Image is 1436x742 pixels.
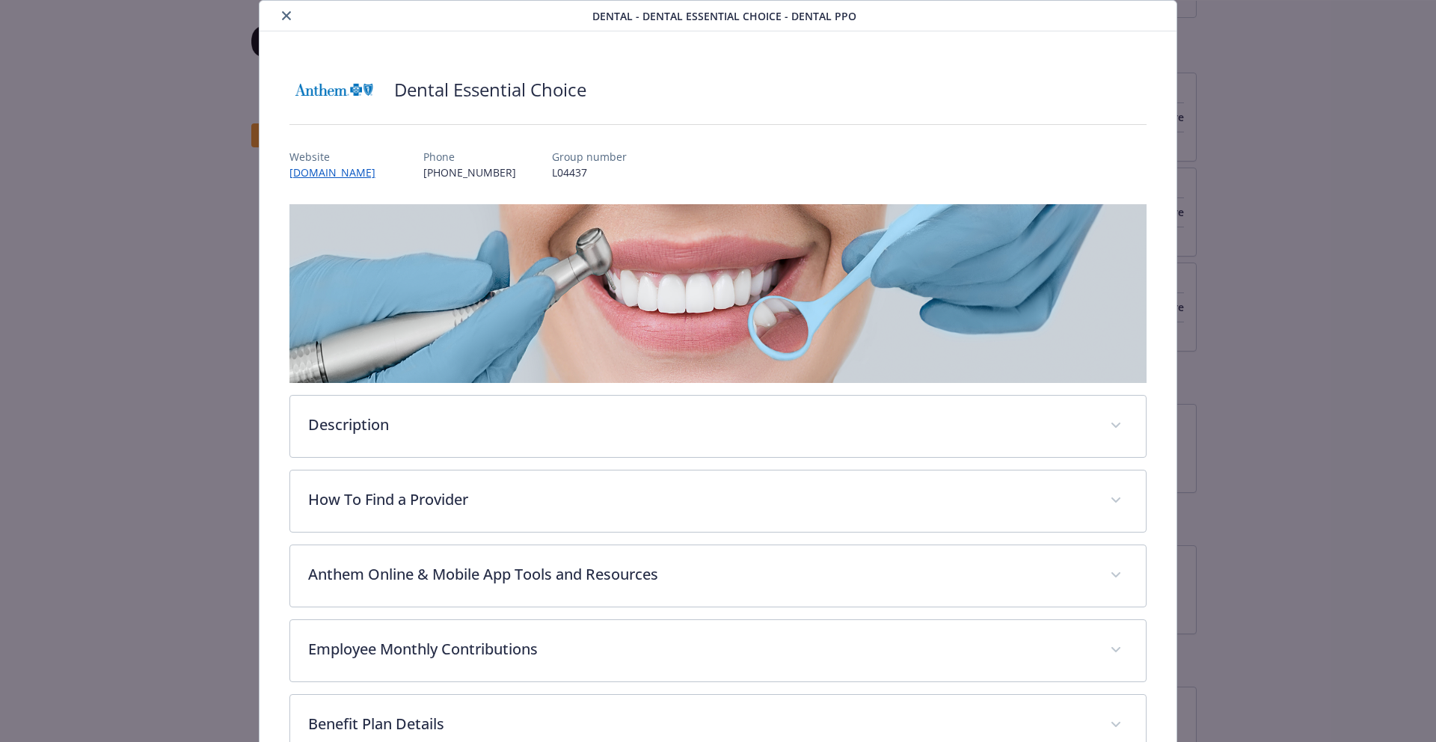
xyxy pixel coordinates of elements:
[290,396,1147,457] div: Description
[289,67,379,112] img: Anthem Blue Cross
[552,165,627,180] p: L04437
[289,149,387,165] p: Website
[552,149,627,165] p: Group number
[308,414,1093,436] p: Description
[308,488,1093,511] p: How To Find a Provider
[290,470,1147,532] div: How To Find a Provider
[290,620,1147,681] div: Employee Monthly Contributions
[308,563,1093,586] p: Anthem Online & Mobile App Tools and Resources
[423,149,516,165] p: Phone
[308,713,1093,735] p: Benefit Plan Details
[289,165,387,180] a: [DOMAIN_NAME]
[277,7,295,25] button: close
[423,165,516,180] p: [PHONE_NUMBER]
[308,638,1093,660] p: Employee Monthly Contributions
[290,545,1147,607] div: Anthem Online & Mobile App Tools and Resources
[592,8,856,24] span: Dental - Dental Essential Choice - Dental PPO
[394,77,586,102] h2: Dental Essential Choice
[289,204,1147,383] img: banner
